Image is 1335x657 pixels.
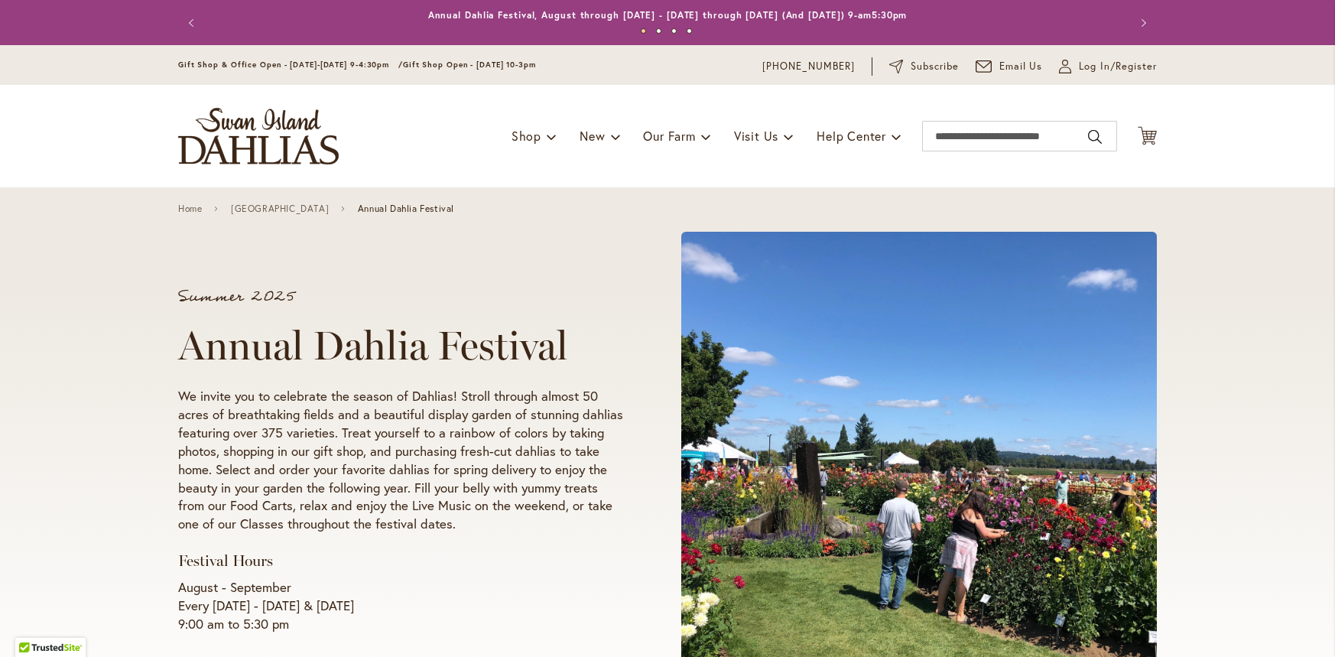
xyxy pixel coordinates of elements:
p: We invite you to celebrate the season of Dahlias! Stroll through almost 50 acres of breathtaking ... [178,387,623,534]
a: [GEOGRAPHIC_DATA] [231,203,329,214]
p: Summer 2025 [178,289,623,304]
span: Our Farm [643,128,695,144]
a: [PHONE_NUMBER] [762,59,855,74]
span: Annual Dahlia Festival [358,203,454,214]
span: Shop [512,128,541,144]
h1: Annual Dahlia Festival [178,323,623,369]
a: Home [178,203,202,214]
button: 3 of 4 [671,28,677,34]
button: 2 of 4 [656,28,661,34]
span: Gift Shop Open - [DATE] 10-3pm [403,60,536,70]
span: Subscribe [911,59,959,74]
span: Visit Us [734,128,778,144]
span: Gift Shop & Office Open - [DATE]-[DATE] 9-4:30pm / [178,60,403,70]
button: Previous [178,8,209,38]
button: Next [1126,8,1157,38]
button: 4 of 4 [687,28,692,34]
button: 1 of 4 [641,28,646,34]
a: Log In/Register [1059,59,1157,74]
a: Annual Dahlia Festival, August through [DATE] - [DATE] through [DATE] (And [DATE]) 9-am5:30pm [428,9,908,21]
a: Subscribe [889,59,959,74]
h3: Festival Hours [178,551,623,571]
span: Email Us [999,59,1043,74]
span: Log In/Register [1079,59,1157,74]
span: New [580,128,605,144]
a: store logo [178,108,339,164]
p: August - September Every [DATE] - [DATE] & [DATE] 9:00 am to 5:30 pm [178,578,623,633]
span: Help Center [817,128,886,144]
a: Email Us [976,59,1043,74]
